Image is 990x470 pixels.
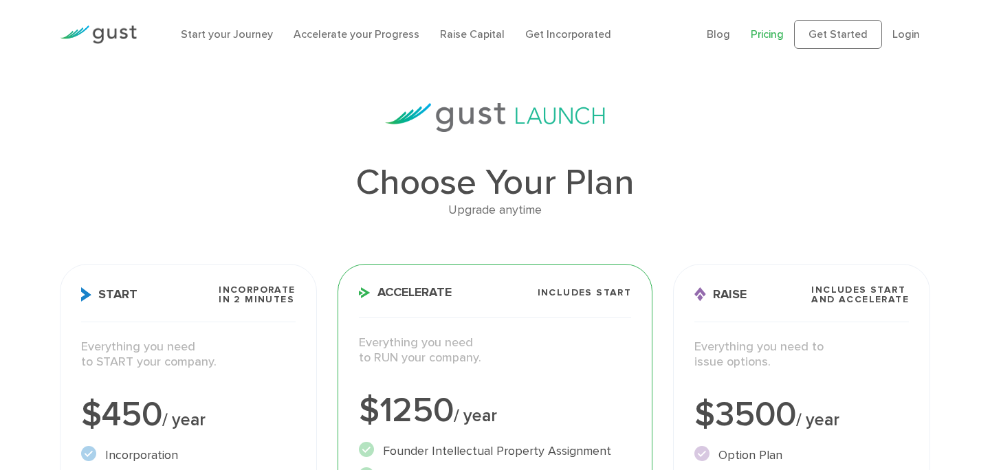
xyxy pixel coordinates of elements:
a: Start your Journey [181,27,273,41]
li: Founder Intellectual Property Assignment [359,442,632,460]
span: Start [81,287,137,302]
div: $450 [81,398,296,432]
span: Raise [694,287,747,302]
a: Pricing [751,27,784,41]
span: / year [454,405,497,426]
span: / year [162,410,206,430]
h1: Choose Your Plan [60,165,930,201]
div: Upgrade anytime [60,201,930,221]
a: Login [892,27,920,41]
a: Get Incorporated [525,27,611,41]
span: Includes START [538,288,632,298]
img: Raise Icon [694,287,706,302]
div: $1250 [359,394,632,428]
div: $3500 [694,398,909,432]
p: Everything you need to issue options. [694,339,909,370]
img: Accelerate Icon [359,287,371,298]
a: Get Started [794,20,882,49]
a: Accelerate your Progress [294,27,419,41]
a: Raise Capital [440,27,505,41]
span: / year [796,410,839,430]
li: Incorporation [81,446,296,465]
p: Everything you need to RUN your company. [359,335,632,366]
li: Option Plan [694,446,909,465]
img: Start Icon X2 [81,287,91,302]
span: Accelerate [359,287,452,299]
img: Gust Logo [60,25,137,44]
span: Includes START and ACCELERATE [811,285,909,304]
p: Everything you need to START your company. [81,339,296,370]
img: gust-launch-logos.svg [385,103,605,132]
a: Blog [707,27,730,41]
span: Incorporate in 2 Minutes [219,285,295,304]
